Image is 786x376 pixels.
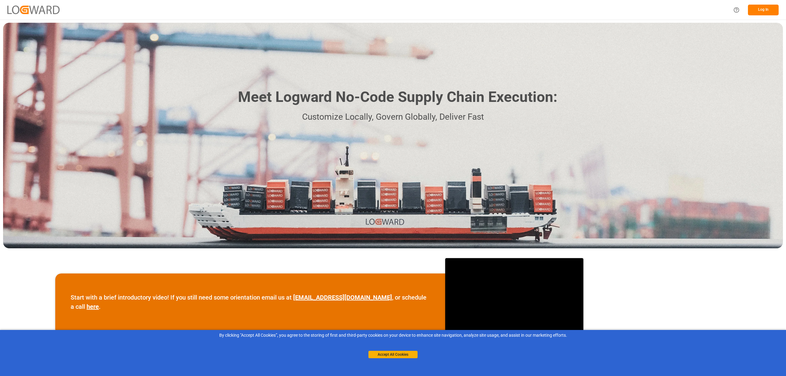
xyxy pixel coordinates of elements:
div: By clicking "Accept All Cookies”, you agree to the storing of first and third-party cookies on yo... [4,332,782,339]
p: Customize Locally, Govern Globally, Deliver Fast [229,110,557,124]
img: Logward_new_orange.png [7,6,60,14]
a: [EMAIL_ADDRESS][DOMAIN_NAME] [293,294,392,301]
button: Log In [748,5,779,15]
a: here [87,303,99,310]
button: Help Center [730,3,743,17]
h1: Meet Logward No-Code Supply Chain Execution: [238,86,557,108]
button: Accept All Cookies [368,351,418,358]
p: Start with a brief introductory video! If you still need some orientation email us at , or schedu... [71,293,430,311]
